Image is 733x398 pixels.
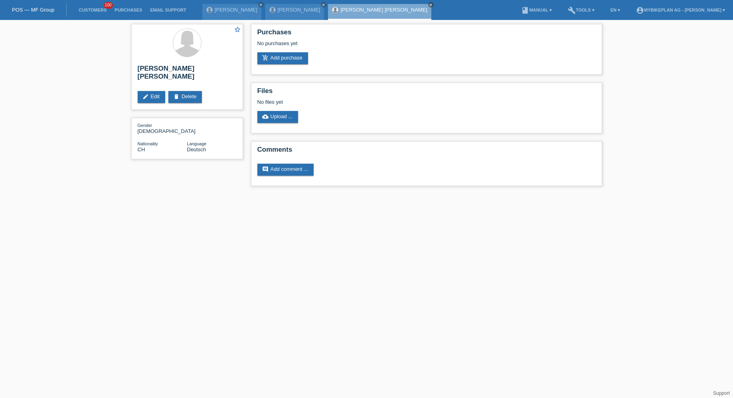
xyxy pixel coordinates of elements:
a: Support [713,390,730,396]
a: deleteDelete [168,91,202,103]
a: star_border [234,26,241,34]
span: Switzerland [138,147,145,152]
i: comment [262,166,269,172]
a: Purchases [111,8,146,12]
i: cloud_upload [262,113,269,120]
i: edit [142,93,149,100]
a: [PERSON_NAME] [PERSON_NAME] [340,7,427,13]
a: account_circleMybikeplan AG - [PERSON_NAME] ▾ [632,8,729,12]
span: Nationality [138,141,158,146]
i: add_shopping_cart [262,55,269,61]
span: Language [187,141,207,146]
i: close [322,3,326,7]
i: account_circle [636,6,644,14]
a: [PERSON_NAME] [278,7,320,13]
div: No purchases yet [257,40,596,52]
a: close [321,2,326,8]
a: editEdit [138,91,165,103]
i: build [568,6,576,14]
a: buildTools ▾ [564,8,599,12]
a: Customers [75,8,111,12]
a: cloud_uploadUpload ... [257,111,298,123]
i: close [429,3,433,7]
i: book [521,6,529,14]
h2: Comments [257,146,596,158]
i: star_border [234,26,241,33]
a: EN ▾ [607,8,624,12]
span: Deutsch [187,147,206,152]
h2: Purchases [257,28,596,40]
a: close [258,2,264,8]
a: POS — MF Group [12,7,54,13]
h2: [PERSON_NAME] [PERSON_NAME] [138,65,237,85]
a: Email Support [146,8,190,12]
a: [PERSON_NAME] [215,7,257,13]
span: 100 [104,2,113,9]
div: No files yet [257,99,501,105]
h2: Files [257,87,596,99]
a: add_shopping_cartAdd purchase [257,52,308,64]
a: close [428,2,434,8]
div: [DEMOGRAPHIC_DATA] [138,122,187,134]
i: close [259,3,263,7]
a: bookManual ▾ [517,8,556,12]
i: delete [173,93,180,100]
a: commentAdd comment ... [257,164,314,176]
span: Gender [138,123,152,128]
